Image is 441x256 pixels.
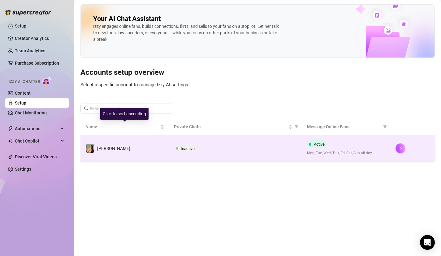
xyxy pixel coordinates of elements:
div: Open Intercom Messenger [420,235,435,250]
a: Setup [15,100,26,105]
span: filter [293,122,300,131]
span: Private Chats [174,123,287,130]
span: Automations [15,124,59,134]
th: Name [80,118,169,135]
span: [PERSON_NAME] [97,146,130,151]
h3: Accounts setup overview [80,68,435,78]
span: Select a specific account to manage Izzy AI settings. [80,82,189,87]
a: Team Analytics [15,48,45,53]
a: Setup [15,23,26,28]
span: right [398,146,403,151]
img: Chat Copilot [8,139,12,143]
span: filter [295,125,298,129]
span: Chat Copilot [15,136,59,146]
a: Creator Analytics [15,33,64,43]
span: thunderbolt [8,126,13,131]
span: Mon, Tue, Wed, Thu, Fri, Sat, Sun all day [307,150,386,156]
th: Private Chats [169,118,302,135]
img: AI Chatter [42,76,52,85]
a: Purchase Subscription [15,61,59,66]
span: Name [85,123,159,130]
input: Search account [90,105,165,112]
a: Settings [15,167,31,172]
span: Active [314,142,325,147]
div: Izzy engages online fans, builds connections, flirts, and sells to your fans on autopilot. Let he... [93,23,279,43]
span: Inactive [181,146,195,151]
img: Paula [86,144,94,153]
a: Content [15,91,31,96]
span: Izzy AI Chatter [9,79,40,85]
span: filter [382,122,388,131]
span: search [84,106,89,111]
a: Discover Viral Videos [15,154,57,159]
span: filter [383,125,387,129]
div: Click to sort ascending [100,108,149,120]
span: Message Online Fans [307,123,381,130]
h2: Your AI Chat Assistant [93,15,161,23]
img: logo-BBDzfeDw.svg [5,9,51,15]
button: right [396,143,405,153]
a: Chat Monitoring [15,110,47,115]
